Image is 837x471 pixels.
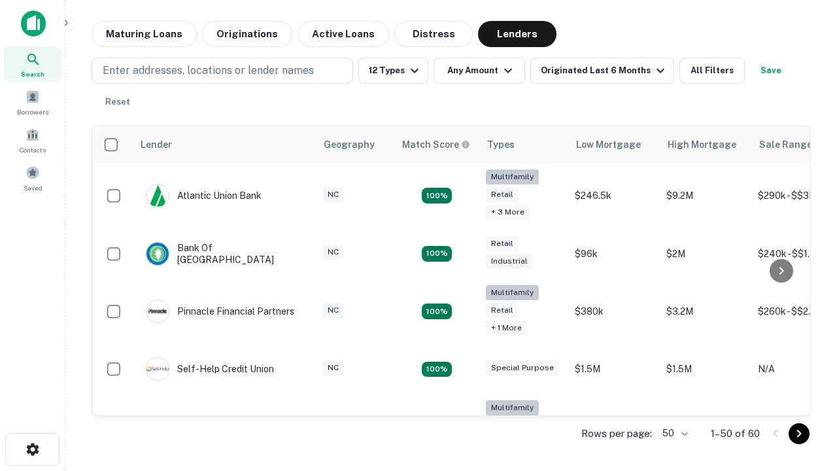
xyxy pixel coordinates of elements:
[568,279,660,345] td: $380k
[146,358,169,380] img: picture
[679,58,745,84] button: All Filters
[103,63,314,78] p: Enter addresses, locations or lender names
[576,137,641,152] div: Low Mortgage
[146,242,303,266] div: Bank Of [GEOGRAPHIC_DATA]
[422,246,452,262] div: Matching Properties: 15, hasApolloMatch: undefined
[422,188,452,203] div: Matching Properties: 10, hasApolloMatch: undefined
[4,84,61,120] a: Borrowers
[21,69,44,79] span: Search
[422,304,452,319] div: Matching Properties: 18, hasApolloMatch: undefined
[92,21,197,47] button: Maturing Loans
[298,21,389,47] button: Active Loans
[434,58,525,84] button: Any Amount
[772,324,837,387] iframe: Chat Widget
[486,303,519,318] div: Retail
[486,205,530,220] div: + 3 more
[530,58,674,84] button: Originated Last 6 Months
[202,21,292,47] button: Originations
[92,58,353,84] button: Enter addresses, locations or lender names
[146,357,274,381] div: Self-help Credit Union
[146,243,169,265] img: picture
[24,183,43,193] span: Saved
[402,137,468,152] h6: Match Score
[316,126,394,163] th: Geography
[97,89,139,115] button: Reset
[568,163,660,229] td: $246.5k
[660,229,751,279] td: $2M
[146,300,169,323] img: picture
[759,137,812,152] div: Sale Range
[486,187,519,202] div: Retail
[394,21,473,47] button: Distress
[146,300,294,323] div: Pinnacle Financial Partners
[486,236,519,251] div: Retail
[486,285,539,300] div: Multifamily
[568,229,660,279] td: $96k
[486,321,527,336] div: + 1 more
[568,344,660,394] td: $1.5M
[478,21,556,47] button: Lenders
[20,145,46,155] span: Contacts
[4,160,61,196] a: Saved
[660,163,751,229] td: $9.2M
[402,137,470,152] div: Capitalize uses an advanced AI algorithm to match your search with the best lender. The match sco...
[487,137,515,152] div: Types
[711,426,760,442] p: 1–50 of 60
[581,426,652,442] p: Rows per page:
[541,63,668,78] div: Originated Last 6 Months
[660,394,751,460] td: $3.2M
[146,415,252,439] div: The Fidelity Bank
[660,126,751,163] th: High Mortgage
[322,360,344,375] div: NC
[568,394,660,460] td: $246k
[21,10,46,37] img: capitalize-icon.png
[486,254,533,269] div: Industrial
[146,184,169,207] img: picture
[4,122,61,158] a: Contacts
[4,46,61,82] a: Search
[322,187,344,202] div: NC
[422,362,452,377] div: Matching Properties: 11, hasApolloMatch: undefined
[568,126,660,163] th: Low Mortgage
[324,137,375,152] div: Geography
[668,137,736,152] div: High Mortgage
[660,279,751,345] td: $3.2M
[358,58,428,84] button: 12 Types
[322,303,344,318] div: NC
[141,137,172,152] div: Lender
[486,169,539,184] div: Multifamily
[17,107,48,117] span: Borrowers
[322,245,344,260] div: NC
[394,126,479,163] th: Capitalize uses an advanced AI algorithm to match your search with the best lender. The match sco...
[486,360,559,375] div: Special Purpose
[479,126,568,163] th: Types
[146,184,262,207] div: Atlantic Union Bank
[133,126,316,163] th: Lender
[750,58,792,84] button: Save your search to get updates of matches that match your search criteria.
[789,423,810,444] button: Go to next page
[660,344,751,394] td: $1.5M
[657,424,690,443] div: 50
[486,400,539,415] div: Multifamily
